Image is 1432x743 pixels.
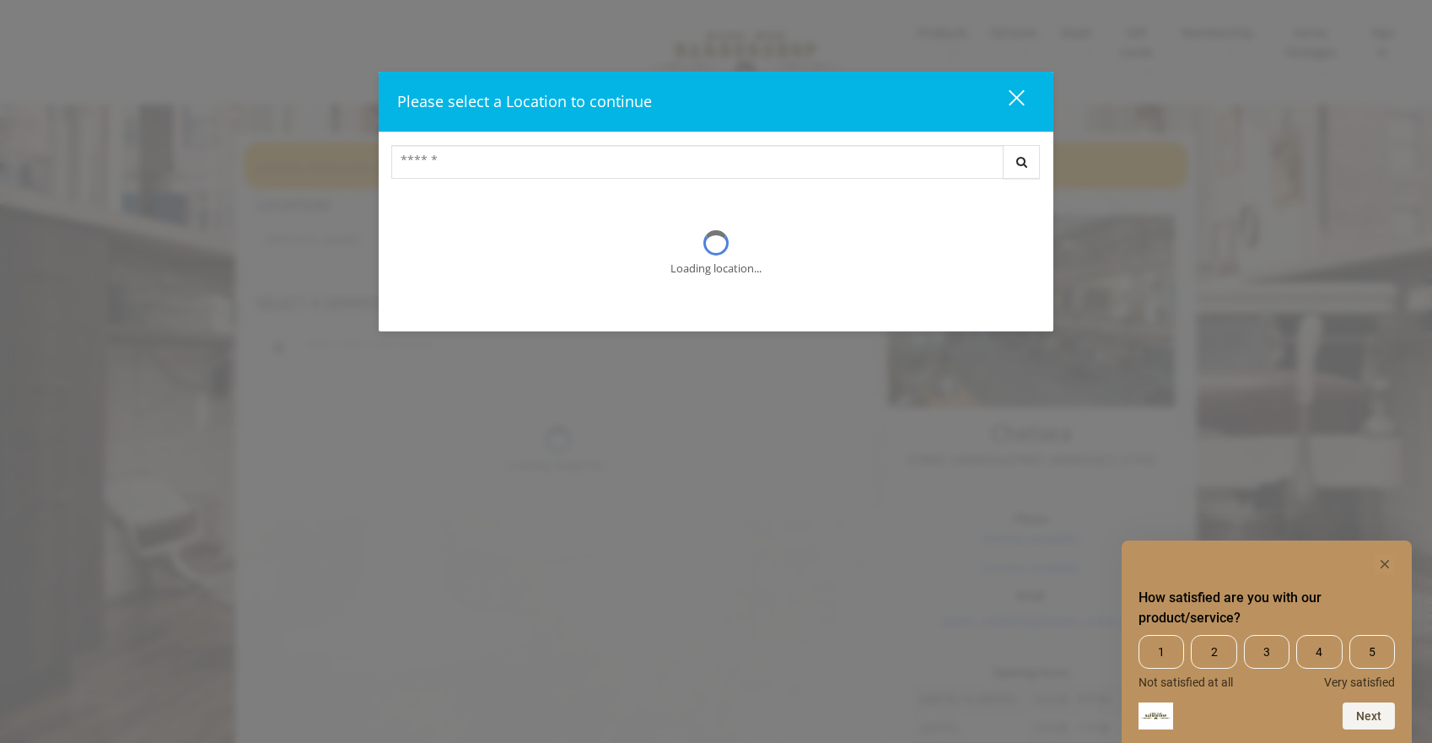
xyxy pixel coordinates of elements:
span: Not satisfied at all [1139,676,1233,689]
button: Next question [1343,703,1395,730]
button: Hide survey [1375,554,1395,574]
button: close dialog [977,84,1035,119]
span: Please select a Location to continue [397,91,652,111]
div: How satisfied are you with our product/service? Select an option from 1 to 5, with 1 being Not sa... [1139,635,1395,689]
span: 2 [1191,635,1236,669]
span: Very satisfied [1324,676,1395,689]
span: 3 [1244,635,1289,669]
span: 1 [1139,635,1184,669]
h2: How satisfied are you with our product/service? Select an option from 1 to 5, with 1 being Not sa... [1139,588,1395,628]
input: Search Center [391,145,1004,179]
div: Center Select [391,145,1041,187]
span: 4 [1296,635,1342,669]
i: Search button [1012,156,1031,168]
div: How satisfied are you with our product/service? Select an option from 1 to 5, with 1 being Not sa... [1139,554,1395,730]
div: close dialog [989,89,1023,114]
span: 5 [1349,635,1395,669]
div: Loading location... [670,260,762,277]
